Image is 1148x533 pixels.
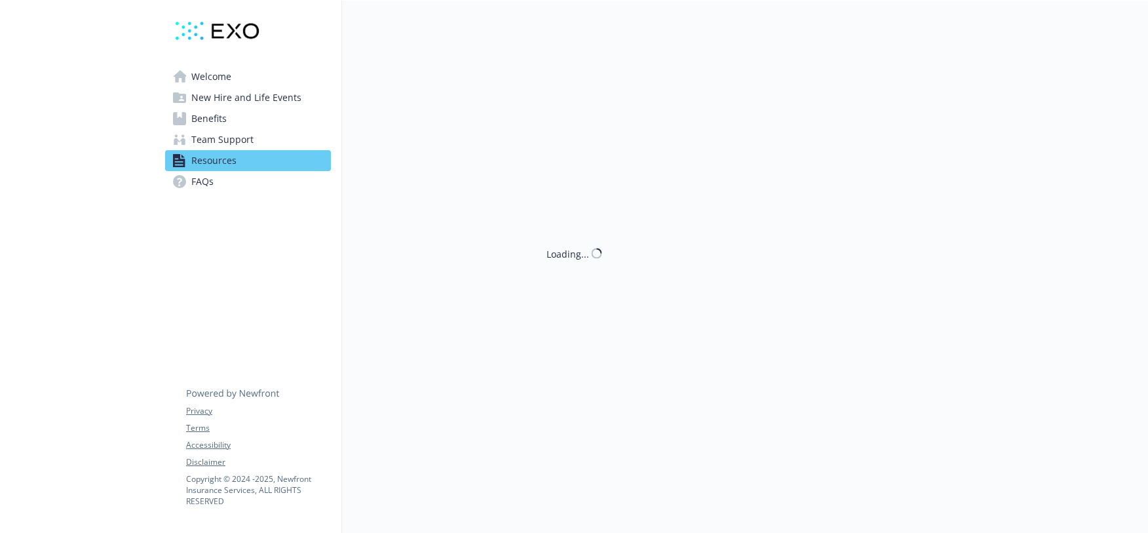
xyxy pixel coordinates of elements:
[186,439,330,451] a: Accessibility
[186,456,330,468] a: Disclaimer
[191,171,214,192] span: FAQs
[165,87,331,108] a: New Hire and Life Events
[191,66,231,87] span: Welcome
[186,405,330,417] a: Privacy
[546,247,589,260] div: Loading...
[165,150,331,171] a: Resources
[186,422,330,434] a: Terms
[165,129,331,150] a: Team Support
[165,108,331,129] a: Benefits
[186,473,330,507] p: Copyright © 2024 - 2025 , Newfront Insurance Services, ALL RIGHTS RESERVED
[191,87,301,108] span: New Hire and Life Events
[191,108,227,129] span: Benefits
[191,129,254,150] span: Team Support
[165,66,331,87] a: Welcome
[165,171,331,192] a: FAQs
[191,150,237,171] span: Resources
